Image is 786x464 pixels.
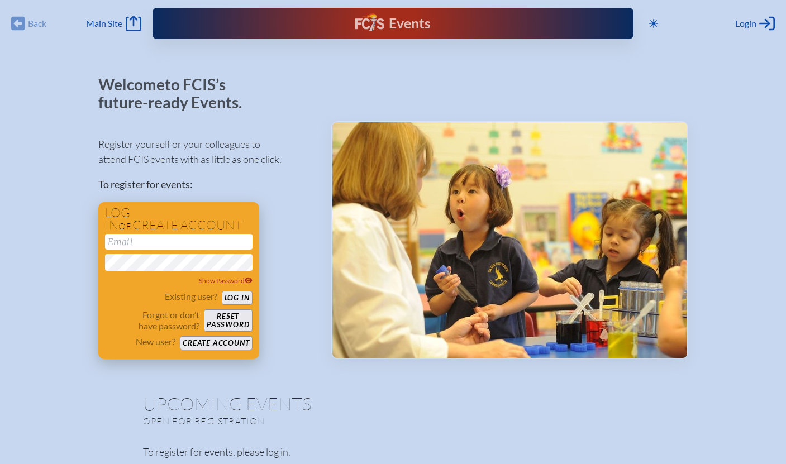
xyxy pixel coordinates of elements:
span: Show Password [199,276,253,285]
p: Welcome to FCIS’s future-ready Events. [98,76,255,111]
input: Email [105,234,253,250]
p: To register for events: [98,177,313,192]
span: Main Site [86,18,122,29]
a: Main Site [86,16,141,31]
p: New user? [136,336,175,347]
h1: Upcoming Events [143,395,644,413]
p: Open for registration [143,415,438,427]
span: Login [735,18,756,29]
div: FCIS Events — Future ready [290,13,496,34]
p: Forgot or don’t have password? [105,309,200,332]
img: Events [332,122,687,358]
p: To register for events, please log in. [143,444,644,460]
p: Register yourself or your colleagues to attend FCIS events with as little as one click. [98,137,313,167]
span: or [118,221,132,232]
button: Create account [180,336,252,350]
button: Resetpassword [204,309,252,332]
p: Existing user? [165,291,217,302]
button: Log in [222,291,253,305]
h1: Log in create account [105,207,253,232]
